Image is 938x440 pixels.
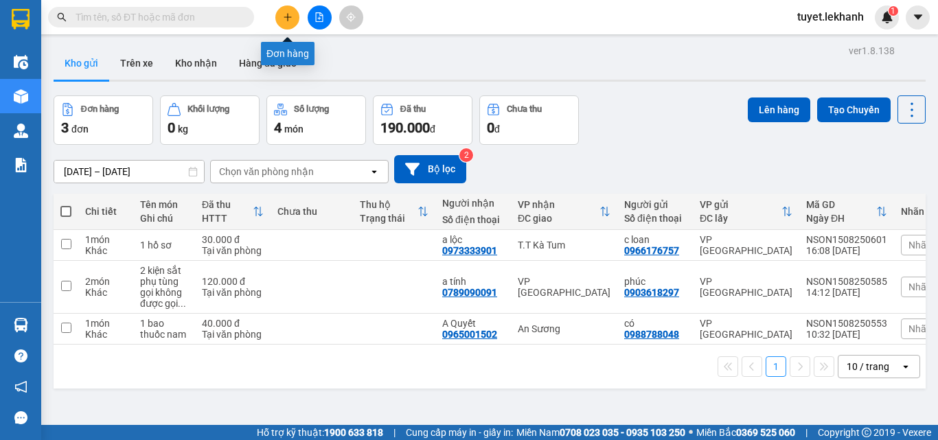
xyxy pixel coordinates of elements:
div: Ghi chú [140,213,188,224]
div: a lộc [442,234,504,245]
span: 4 [274,119,282,136]
svg: open [369,166,380,177]
span: 0 [168,119,175,136]
span: 190.000 [380,119,430,136]
span: đơn [71,124,89,135]
span: message [14,411,27,424]
span: Cung cấp máy in - giấy in: [406,425,513,440]
span: món [284,124,304,135]
button: Đơn hàng3đơn [54,95,153,145]
span: question-circle [14,349,27,362]
span: ... [178,298,186,309]
div: 2 món [85,276,126,287]
button: Số lượng4món [266,95,366,145]
button: Kho nhận [164,47,228,80]
span: 0 [487,119,494,136]
strong: 1900 633 818 [324,427,383,438]
span: đ [430,124,435,135]
div: HTTT [202,213,253,224]
div: Đã thu [202,199,253,210]
sup: 1 [889,6,898,16]
button: Tạo Chuyến [817,97,891,122]
div: Khác [85,245,126,256]
div: 0965001502 [442,329,497,340]
div: NSON1508250601 [806,234,887,245]
svg: open [900,361,911,372]
button: Kho gửi [54,47,109,80]
span: | [805,425,808,440]
button: plus [275,5,299,30]
div: Người gửi [624,199,686,210]
div: Đơn hàng [261,42,314,65]
div: Tại văn phòng [202,245,264,256]
button: Khối lượng0kg [160,95,260,145]
div: 0789090091 [442,287,497,298]
button: Bộ lọc [394,155,466,183]
div: 120.000 đ [202,276,264,287]
button: Đã thu190.000đ [373,95,472,145]
span: đ [494,124,500,135]
div: Đã thu [400,104,426,114]
div: Chi tiết [85,206,126,217]
img: warehouse-icon [14,89,28,104]
div: VP [GEOGRAPHIC_DATA] [700,318,792,340]
span: Hỗ trợ kỹ thuật: [257,425,383,440]
div: Đơn hàng [81,104,119,114]
div: An Sương [518,323,610,334]
span: tuyet.lekhanh [786,8,875,25]
img: warehouse-icon [14,318,28,332]
span: caret-down [912,11,924,23]
div: 1 hồ sơ [140,240,188,251]
div: Chưa thu [277,206,346,217]
div: VP [GEOGRAPHIC_DATA] [700,234,792,256]
div: c loan [624,234,686,245]
div: 0966176757 [624,245,679,256]
sup: 2 [459,148,473,162]
div: NSON1508250553 [806,318,887,329]
div: Tại văn phòng [202,329,264,340]
div: 40.000 đ [202,318,264,329]
span: Nhãn [908,240,932,251]
span: ⚪️ [689,430,693,435]
img: logo-vxr [12,9,30,30]
th: Toggle SortBy [353,194,435,230]
span: Miền Bắc [696,425,795,440]
div: 1 bao thuốc nam [140,318,188,340]
div: Mã GD [806,199,876,210]
div: Khối lượng [187,104,229,114]
div: 1 món [85,234,126,245]
div: Số lượng [294,104,329,114]
div: có [624,318,686,329]
span: aim [346,12,356,22]
div: VP nhận [518,199,599,210]
div: phúc [624,276,686,287]
div: NSON1508250585 [806,276,887,287]
div: ver 1.8.138 [849,43,895,58]
span: plus [283,12,293,22]
div: gọi không được gọi thêm số này 0913724247 [140,287,188,309]
span: file-add [314,12,324,22]
div: 16:08 [DATE] [806,245,887,256]
div: Trạng thái [360,213,417,224]
span: copyright [862,428,871,437]
span: search [57,12,67,22]
div: ĐC giao [518,213,599,224]
img: icon-new-feature [881,11,893,23]
button: caret-down [906,5,930,30]
div: 0903618297 [624,287,679,298]
div: Chưa thu [507,104,542,114]
strong: 0708 023 035 - 0935 103 250 [560,427,685,438]
img: warehouse-icon [14,124,28,138]
div: Tại văn phòng [202,287,264,298]
div: T.T Kà Tum [518,240,610,251]
th: Toggle SortBy [195,194,271,230]
div: Khác [85,329,126,340]
span: kg [178,124,188,135]
div: VP [GEOGRAPHIC_DATA] [700,276,792,298]
input: Select a date range. [54,161,204,183]
div: Người nhận [442,198,504,209]
span: | [393,425,396,440]
div: 10:32 [DATE] [806,329,887,340]
th: Toggle SortBy [799,194,894,230]
input: Tìm tên, số ĐT hoặc mã đơn [76,10,238,25]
